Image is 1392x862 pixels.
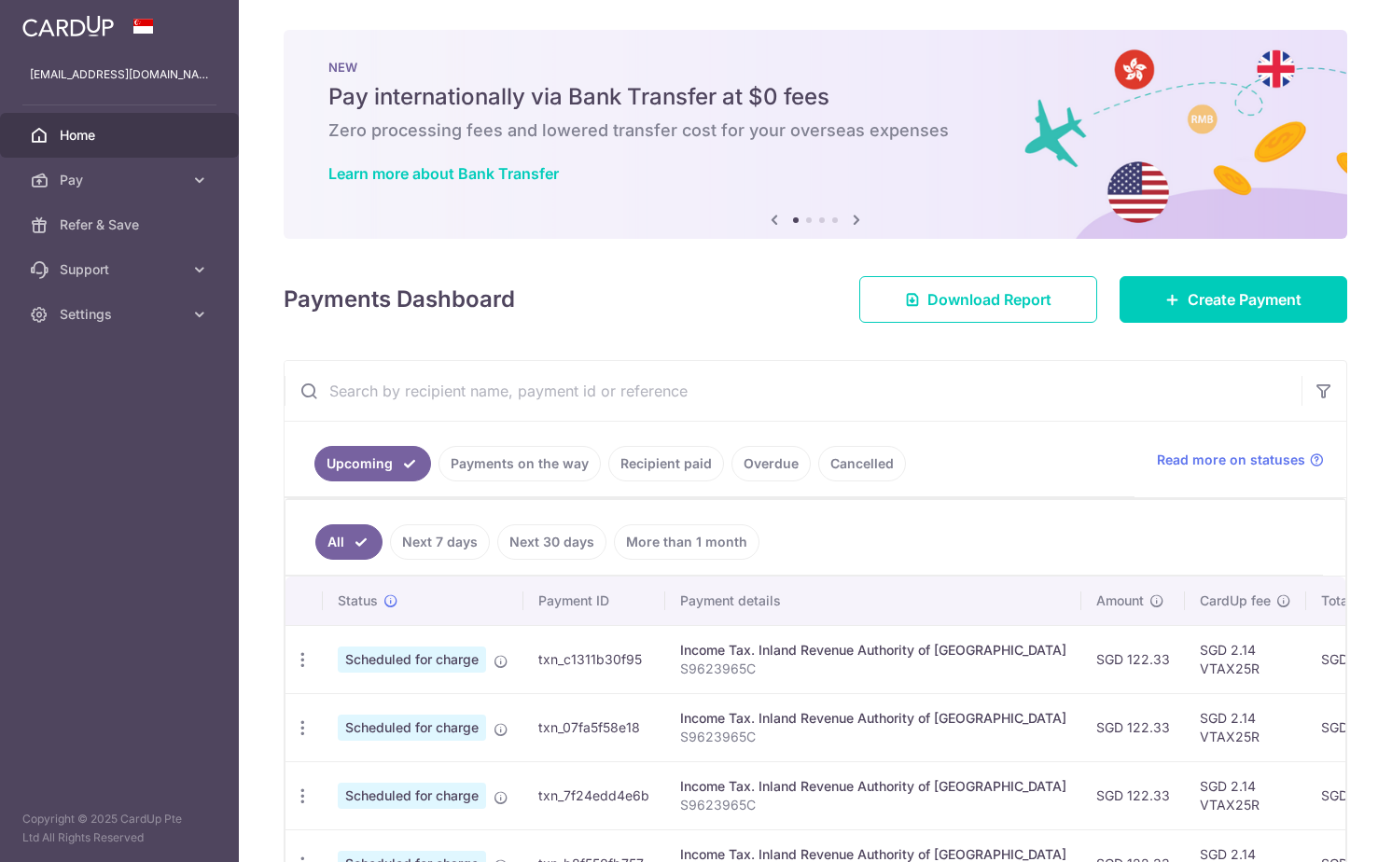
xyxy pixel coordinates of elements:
[1272,806,1373,853] iframe: Opens a widget where you can find more information
[1120,276,1347,323] a: Create Payment
[1200,591,1271,610] span: CardUp fee
[927,288,1051,311] span: Download Report
[680,796,1066,814] p: S9623965C
[859,276,1097,323] a: Download Report
[1096,591,1144,610] span: Amount
[680,728,1066,746] p: S9623965C
[338,591,378,610] span: Status
[1081,625,1185,693] td: SGD 122.33
[328,119,1302,142] h6: Zero processing fees and lowered transfer cost for your overseas expenses
[328,164,559,183] a: Learn more about Bank Transfer
[285,361,1302,421] input: Search by recipient name, payment id or reference
[614,524,759,560] a: More than 1 month
[1157,451,1305,469] span: Read more on statuses
[328,60,1302,75] p: NEW
[1185,761,1306,829] td: SGD 2.14 VTAX25R
[60,215,183,234] span: Refer & Save
[731,446,811,481] a: Overdue
[1185,693,1306,761] td: SGD 2.14 VTAX25R
[60,260,183,279] span: Support
[1081,761,1185,829] td: SGD 122.33
[390,524,490,560] a: Next 7 days
[1081,693,1185,761] td: SGD 122.33
[30,65,209,84] p: [EMAIL_ADDRESS][DOMAIN_NAME]
[284,30,1347,239] img: Bank transfer banner
[523,693,665,761] td: txn_07fa5f58e18
[608,446,724,481] a: Recipient paid
[665,577,1081,625] th: Payment details
[523,625,665,693] td: txn_c1311b30f95
[438,446,601,481] a: Payments on the way
[328,82,1302,112] h5: Pay internationally via Bank Transfer at $0 fees
[680,777,1066,796] div: Income Tax. Inland Revenue Authority of [GEOGRAPHIC_DATA]
[314,446,431,481] a: Upcoming
[523,577,665,625] th: Payment ID
[315,524,383,560] a: All
[680,641,1066,660] div: Income Tax. Inland Revenue Authority of [GEOGRAPHIC_DATA]
[523,761,665,829] td: txn_7f24edd4e6b
[1321,591,1383,610] span: Total amt.
[22,15,114,37] img: CardUp
[1185,625,1306,693] td: SGD 2.14 VTAX25R
[60,126,183,145] span: Home
[60,305,183,324] span: Settings
[338,783,486,809] span: Scheduled for charge
[338,715,486,741] span: Scheduled for charge
[680,660,1066,678] p: S9623965C
[338,646,486,673] span: Scheduled for charge
[1157,451,1324,469] a: Read more on statuses
[284,283,515,316] h4: Payments Dashboard
[1188,288,1302,311] span: Create Payment
[497,524,606,560] a: Next 30 days
[60,171,183,189] span: Pay
[680,709,1066,728] div: Income Tax. Inland Revenue Authority of [GEOGRAPHIC_DATA]
[818,446,906,481] a: Cancelled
